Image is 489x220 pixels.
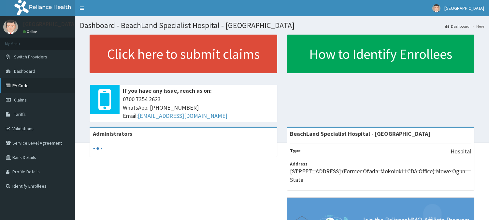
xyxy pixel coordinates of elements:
b: If you have any issue, reach us on: [123,87,212,94]
a: Dashboard [445,24,469,29]
span: [GEOGRAPHIC_DATA] [444,5,484,11]
span: Dashboard [14,68,35,74]
span: Tariffs [14,111,26,117]
span: 0700 7354 2623 WhatsApp: [PHONE_NUMBER] Email: [123,95,274,120]
p: [STREET_ADDRESS] (Former Ofada-Mokoloki LCDA Office) Mowe Ogun State [290,167,471,184]
p: [GEOGRAPHIC_DATA] [23,21,77,27]
img: User Image [432,4,440,12]
img: User Image [3,20,18,34]
span: Claims [14,97,27,103]
a: How to Identify Enrollees [287,35,475,73]
h1: Dashboard - BeachLand Specialist Hospital - [GEOGRAPHIC_DATA] [80,21,484,30]
a: Online [23,29,38,34]
a: [EMAIL_ADDRESS][DOMAIN_NAME] [138,112,227,119]
b: Type [290,148,301,153]
b: Administrators [93,130,132,137]
strong: BeachLand Specialist Hospital - [GEOGRAPHIC_DATA] [290,130,431,137]
li: Here [470,24,484,29]
span: Switch Providers [14,54,47,60]
svg: audio-loading [93,144,103,153]
a: Click here to submit claims [90,35,277,73]
p: Hospital [451,147,471,156]
b: Address [290,161,308,167]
